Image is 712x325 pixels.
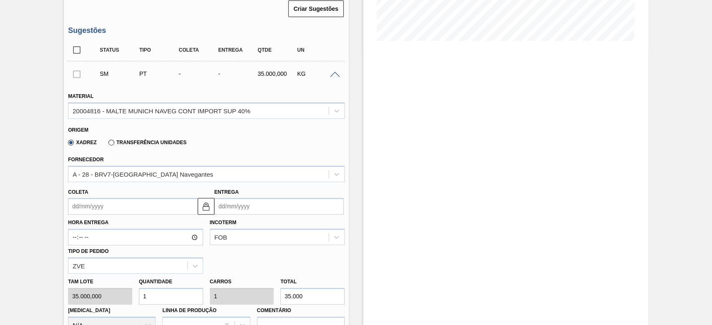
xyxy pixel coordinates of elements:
div: Coleta [176,47,220,53]
label: Material [68,93,93,99]
label: Entrega [214,189,239,195]
div: FOB [214,234,227,241]
label: Coleta [68,189,88,195]
label: Xadrez [68,140,97,145]
label: Quantidade [139,279,172,285]
label: Total [280,279,297,285]
label: Hora Entrega [68,217,203,229]
button: Criar Sugestões [288,0,344,17]
div: Tipo [137,47,181,53]
label: Fornecedor [68,157,103,162]
label: [MEDICAL_DATA] [68,307,110,313]
label: Tam lote [68,276,132,288]
button: locked [198,198,214,215]
div: 20004816 - MALTE MUNICH NAVEG CONT IMPORT SUP 40% [73,107,250,114]
label: Carros [210,279,231,285]
div: Pedido de Transferência [137,70,181,77]
div: - [176,70,220,77]
div: A - 28 - BRV7-[GEOGRAPHIC_DATA] Navegantes [73,170,213,177]
label: Origem [68,127,88,133]
div: Qtde [256,47,299,53]
div: Sugestão Manual [98,70,141,77]
div: - [216,70,259,77]
img: locked [201,201,211,211]
div: Status [98,47,141,53]
label: Comentário [257,305,345,317]
div: KG [295,70,338,77]
label: Transferência Unidades [108,140,186,145]
div: ZVE [73,262,85,269]
div: 35.000,000 [256,70,299,77]
label: Incoterm [210,220,236,225]
div: UN [295,47,338,53]
input: dd/mm/yyyy [214,198,344,215]
div: Entrega [216,47,259,53]
h3: Sugestões [68,26,345,35]
input: dd/mm/yyyy [68,198,197,215]
label: Linha de Produção [162,307,216,313]
label: Tipo de pedido [68,248,108,254]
